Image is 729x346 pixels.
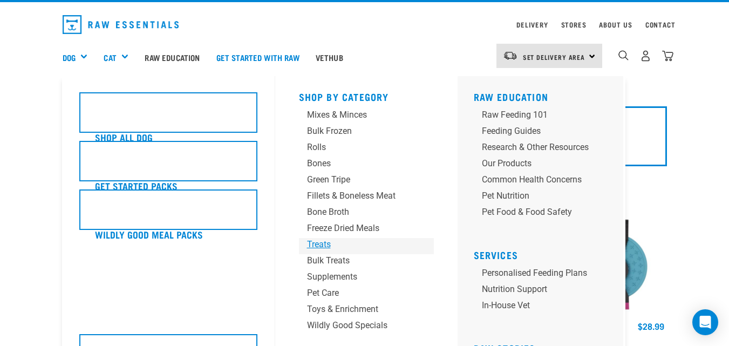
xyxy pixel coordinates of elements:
[299,222,434,238] a: Freeze Dried Meals
[474,94,549,99] a: Raw Education
[79,141,257,189] a: Get Started Packs
[299,157,434,173] a: Bones
[95,130,153,144] h5: Shop All Dog
[307,319,408,332] div: Wildly Good Specials
[307,303,408,316] div: Toys & Enrichment
[299,206,434,222] a: Bone Broth
[299,254,434,270] a: Bulk Treats
[474,206,615,222] a: Pet Food & Food Safety
[561,23,587,26] a: Stores
[474,141,615,157] a: Research & Other Resources
[523,55,585,59] span: Set Delivery Area
[299,319,434,335] a: Wildly Good Specials
[474,173,615,189] a: Common Health Concerns
[645,23,676,26] a: Contact
[482,157,589,170] div: Our Products
[299,125,434,141] a: Bulk Frozen
[79,92,257,141] a: Shop All Dog
[307,270,408,283] div: Supplements
[482,206,589,219] div: Pet Food & Food Safety
[299,270,434,287] a: Supplements
[307,189,408,202] div: Fillets & Boneless Meat
[474,267,615,283] a: Personalised Feeding Plans
[307,254,408,267] div: Bulk Treats
[516,23,548,26] a: Delivery
[482,141,589,154] div: Research & Other Resources
[662,50,673,62] img: home-icon@2x.png
[307,108,408,121] div: Mixes & Minces
[299,108,434,125] a: Mixes & Minces
[474,283,615,299] a: Nutrition Support
[299,141,434,157] a: Rolls
[474,249,615,258] h5: Services
[208,36,308,79] a: Get started with Raw
[95,227,203,241] h5: Wildly Good Meal Packs
[308,36,351,79] a: Vethub
[299,173,434,189] a: Green Tripe
[299,303,434,319] a: Toys & Enrichment
[638,321,664,331] div: $28.99
[307,173,408,186] div: Green Tripe
[474,125,615,141] a: Feeding Guides
[482,108,589,121] div: Raw Feeding 101
[95,179,178,193] h5: Get Started Packs
[482,125,589,138] div: Feeding Guides
[307,206,408,219] div: Bone Broth
[474,299,615,315] a: In-house vet
[692,309,718,335] div: Open Intercom Messenger
[299,287,434,303] a: Pet Care
[307,222,408,235] div: Freeze Dried Meals
[599,23,632,26] a: About Us
[137,36,208,79] a: Raw Education
[63,15,179,34] img: Raw Essentials Logo
[482,189,589,202] div: Pet Nutrition
[307,238,408,251] div: Treats
[640,50,651,62] img: user.png
[299,91,434,100] h5: Shop By Category
[618,50,629,60] img: home-icon-1@2x.png
[54,11,676,38] nav: dropdown navigation
[474,108,615,125] a: Raw Feeding 101
[299,238,434,254] a: Treats
[104,51,116,64] a: Cat
[482,173,589,186] div: Common Health Concerns
[307,287,408,300] div: Pet Care
[79,189,257,238] a: Wildly Good Meal Packs
[503,51,517,60] img: van-moving.png
[474,157,615,173] a: Our Products
[299,189,434,206] a: Fillets & Boneless Meat
[307,157,408,170] div: Bones
[63,51,76,64] a: Dog
[474,189,615,206] a: Pet Nutrition
[307,141,408,154] div: Rolls
[307,125,408,138] div: Bulk Frozen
